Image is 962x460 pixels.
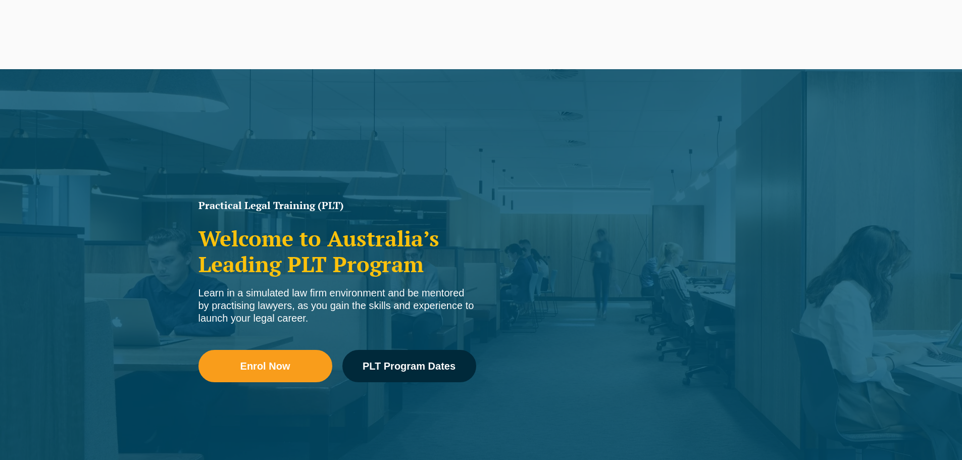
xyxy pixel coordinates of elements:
div: Learn in a simulated law firm environment and be mentored by practising lawyers, as you gain the ... [198,287,476,325]
h1: Practical Legal Training (PLT) [198,200,476,211]
span: PLT Program Dates [363,361,455,371]
a: PLT Program Dates [342,350,476,382]
a: Enrol Now [198,350,332,382]
h2: Welcome to Australia’s Leading PLT Program [198,226,476,277]
span: Enrol Now [240,361,290,371]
